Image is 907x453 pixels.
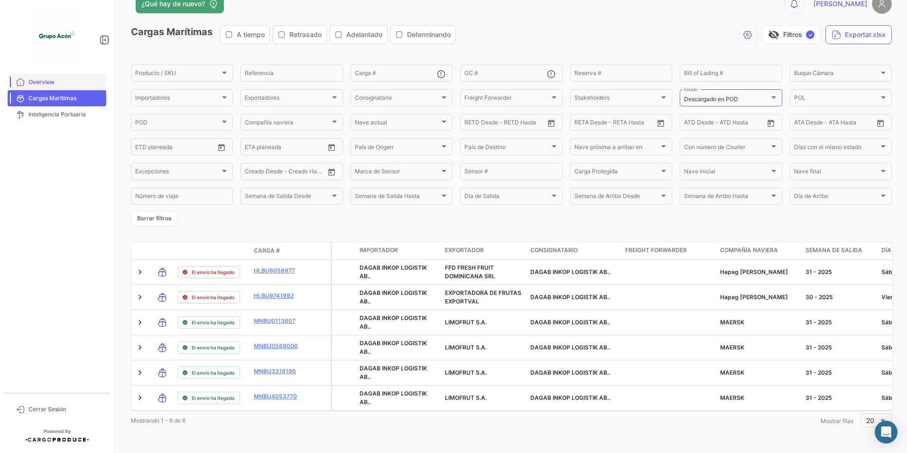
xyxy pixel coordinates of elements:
span: A tiempo [237,30,265,39]
span: ✓ [806,30,814,39]
button: Retrasado [273,26,326,44]
a: Expand/Collapse Row [135,393,145,403]
span: Stakeholders [574,96,659,103]
input: ATD Desde [684,121,714,127]
input: Hasta [268,145,306,151]
span: LIMOFRUT S.A. [445,319,487,326]
a: Overview [8,74,106,90]
input: Desde [574,121,592,127]
a: Cargas Marítimas [8,90,106,106]
input: Desde [245,145,262,151]
span: Consignatario [355,96,440,103]
span: Compañía naviera [720,246,778,255]
span: DAGAB INKOP LOGISTIK AB.. [530,394,610,401]
span: El envío ha llegado. [192,268,236,276]
a: Expand/Collapse Row [135,267,145,277]
span: El envío ha llegado. [192,293,236,301]
button: Determinando [391,26,455,44]
a: HLBU6058977 [254,266,303,275]
input: Hasta [598,121,636,127]
span: País de Destino [464,145,549,151]
span: Importador [360,246,398,255]
span: DAGAB INKOP LOGISTIK AB.. [360,390,427,406]
span: Carga # [254,246,280,255]
button: Open calendar [654,116,668,130]
span: Determinando [407,30,451,39]
span: LIMOFRUT S.A. [445,369,487,376]
datatable-header-cell: Consignatario [527,242,621,259]
datatable-header-cell: Carga Protegida [332,242,356,259]
datatable-header-cell: Estado de Envio [174,247,250,255]
input: Hasta [488,121,526,127]
span: visibility_off [768,29,779,40]
div: 31 - 2025 [805,343,874,352]
button: Open calendar [544,116,558,130]
span: Compañía naviera [245,121,330,127]
span: MAERSK [720,319,744,326]
input: Hasta [159,145,197,151]
span: Mostrando 1 - 6 de 6 [131,417,185,424]
span: El envío ha llegado. [192,369,236,377]
span: DAGAB INKOP LOGISTIK AB.. [360,314,427,330]
span: Semana de Salida Hasta [355,194,440,201]
button: Open calendar [324,140,339,154]
span: MAERSK [720,344,744,351]
span: El envío ha llegado. [192,344,236,351]
a: MNBU4053770 [254,392,303,401]
datatable-header-cell: Freight Forwarder [621,242,716,259]
span: Carga Protegida [574,170,659,176]
span: Excepciones [135,170,220,176]
span: Mostrar filas [821,417,853,425]
datatable-header-cell: Exportador [441,242,527,259]
span: Retrasado [289,30,322,39]
img: 1f3d66c5-6a2d-4a07-a58d-3a8e9bbc88ff.jpeg [33,11,81,59]
span: EXPORTADORA DE FRUTAS EXPORTVAL [445,289,521,305]
span: Hapag Lloyd [720,268,788,275]
datatable-header-cell: Semana de Salida [802,242,878,259]
button: Open calendar [873,116,888,130]
span: DAGAB INKOP LOGISTIK AB.. [530,319,610,326]
div: 31 - 2025 [805,268,874,276]
a: MNBU0569006 [254,342,303,350]
span: LIMOFRUT S.A. [445,344,487,351]
span: Adelantado [346,30,382,39]
span: Freight Forwarder [464,96,549,103]
input: ATA Desde [794,121,823,127]
span: Nave final [794,170,879,176]
button: A tiempo [221,26,269,44]
span: Semana de Arribo Desde [574,194,659,201]
h3: Cargas Marítimas [131,25,459,44]
span: Marca de Sensor [355,170,440,176]
span: Producto / SKU [135,71,220,78]
input: Desde [464,121,481,127]
span: Nave inicial [684,170,769,176]
span: Exportadores [245,96,330,103]
span: DAGAB INKOP LOGISTIK AB.. [360,340,427,355]
a: MNBU0113607 [254,317,303,325]
span: DAGAB INKOP LOGISTIK AB.. [360,289,427,305]
button: Exportar.xlsx [825,25,892,44]
span: DAGAB INKOP LOGISTIK AB.. [530,369,610,376]
span: Semana de Arribo Hasta [684,194,769,201]
a: Expand/Collapse Row [135,368,145,377]
button: Adelantado [330,26,387,44]
div: 31 - 2025 [805,394,874,402]
span: LIMOFRUT S.A. [445,394,487,401]
span: Importadores [135,96,220,103]
datatable-header-cell: Carga # [250,243,307,259]
a: Expand/Collapse Row [135,343,145,352]
span: El envío ha llegado. [192,394,236,402]
span: Semana de Salida Desde [245,194,330,201]
span: POL [794,96,879,103]
span: FFD FRESH FRUIT DOMINICANA SRL [445,264,495,280]
span: País de Origen [355,145,440,151]
span: Consignatario [530,246,578,255]
span: Exportador [445,246,484,255]
button: Open calendar [324,165,339,179]
div: 31 - 2025 [805,368,874,377]
button: Borrar filtros [131,211,177,226]
span: DAGAB INKOP LOGISTIK AB.. [360,264,427,280]
span: Con número de Courier [684,145,769,151]
span: Día de Salida [464,194,549,201]
span: Cargas Marítimas [28,94,102,103]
